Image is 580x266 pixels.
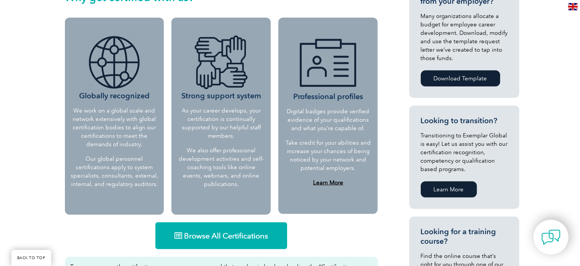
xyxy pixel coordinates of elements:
p: We also offer professional development activities and self-coaching tools like online events, web... [177,146,265,188]
a: BACK TO TOP [11,250,51,266]
span: Browse All Certifications [184,232,268,240]
a: Download Template [421,70,500,86]
h3: Looking to transition? [421,116,508,126]
p: Transitioning to Exemplar Global is easy! Let us assist you with our certification recognition, c... [421,131,508,173]
a: Learn More [421,181,477,197]
p: As your career develops, your certification is continually supported by our helpful staff members. [177,106,265,140]
p: Our global personnel certifications apply to system specialists, consultants, external, internal,... [71,155,158,188]
h3: Globally recognized [71,34,158,101]
p: Many organizations allocate a budget for employee career development. Download, modify and use th... [421,12,508,62]
img: en [568,3,578,10]
a: Browse All Certifications [155,222,287,249]
a: Learn More [313,179,343,186]
p: Take credit for your abilities and increase your chances of being noticed by your network and pot... [285,139,371,172]
p: Digital badges provide verified evidence of your qualifications and what you’re capable of. [285,107,371,132]
h3: Strong support system [177,34,265,101]
h3: Looking for a training course? [421,227,508,246]
img: contact-chat.png [541,228,561,247]
h3: Professional profiles [285,34,371,101]
p: We work on a global scale and network extensively with global certification bodies to align our c... [71,106,158,149]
